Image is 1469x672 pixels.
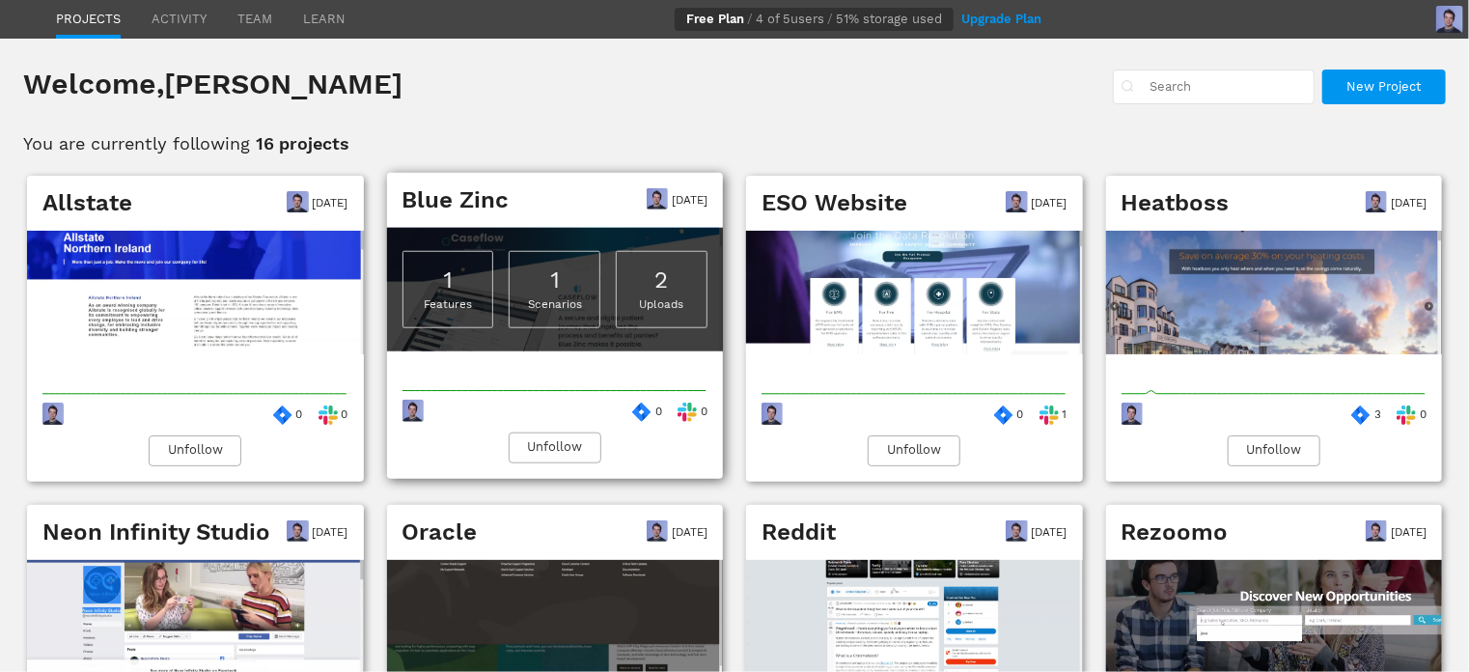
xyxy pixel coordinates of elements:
a: Allstate[DATE] 1Features1 Scenarios1Uploads00 [27,176,364,435]
div: Features [64,631,112,643]
div: 1 [83,601,93,624]
div: 0 [701,406,707,418]
div: Features [783,302,831,314]
div: 1 [443,268,453,292]
div: Scenarios [887,302,941,314]
span: 4 of 5 users [756,14,824,26]
span: [DATE] [672,195,707,207]
div: 2 [655,601,669,624]
div: Scenarios [887,631,941,643]
span: [DATE] [313,527,348,539]
a: ESO Website[DATE] 1Features1 Scenarios2Uploads01 [746,176,1083,435]
div: Oracle [402,520,478,544]
span: Unfollow [1246,444,1301,457]
span: [DATE] [1391,527,1427,539]
div: Scenarios [528,299,582,311]
div: Allstate [42,191,132,214]
div: 2 [1014,271,1028,294]
div: Uploads [640,299,684,311]
div: 1 [909,601,919,624]
span: [DATE] [1032,527,1067,539]
div: Scenarios [1247,631,1301,643]
div: Uploads [1359,631,1403,643]
div: Features [783,631,831,643]
div: 1 [297,271,307,294]
div: Heatboss [1122,191,1230,214]
a: Upgrade Plan [961,14,1041,26]
div: Blue Zinc [402,188,510,211]
a: Free Plan /4 of 5users/ 51% storage used [675,8,961,32]
div: Uploads [280,631,324,643]
div: Rezoomo [1122,520,1229,544]
div: 2 [1374,601,1388,624]
span: Free Plan [686,14,744,26]
div: Reddit [762,520,836,544]
div: You are currently following [23,135,1446,153]
span: Unfollow [168,444,223,457]
div: 0 [1017,409,1039,421]
div: Features [424,631,472,643]
div: 4 [1266,271,1281,294]
div: 1 [550,268,560,292]
div: Neon Infinity Studio [42,520,270,544]
span: New Project [1347,81,1422,94]
div: 1 [1016,601,1026,624]
span: 16 projects [256,133,349,154]
span: Unfollow [887,444,942,457]
div: Uploads [280,302,324,314]
div: 0 [342,409,348,421]
div: Scenarios [528,631,582,643]
div: 1 [83,271,93,294]
div: Uploads [999,302,1043,314]
a: Heatboss[DATE] 2Features4 Scenarios4Uploads30 [1106,176,1443,435]
div: Uploads [640,631,684,643]
div: 0 [1420,409,1427,421]
div: 2 [655,268,669,292]
div: Features [1143,302,1191,314]
div: 1 [1269,601,1279,624]
span: [DATE] [313,198,348,210]
a: Blue Zinc[DATE] 1Features1 Scenarios2Uploads00 [387,173,724,433]
span: Unfollow [527,441,582,454]
span: 51% storage used [836,14,942,26]
div: Uploads [1359,302,1403,314]
div: 1 [802,601,812,624]
div: 1 [802,271,812,294]
div: Scenarios [168,302,222,314]
div: 3 [1374,409,1397,421]
div: Welcome, [PERSON_NAME] [23,70,402,98]
span: [DATE] [1391,198,1427,210]
div: 0 [655,406,678,418]
div: 1 [190,601,200,624]
span: / [744,14,756,26]
div: Features [64,302,112,314]
div: 1 [297,601,307,624]
div: Features [1143,631,1191,643]
div: 1 [909,271,919,294]
div: 4 [1373,271,1388,294]
div: 1 [443,601,453,624]
div: Uploads [999,631,1043,643]
div: 1 [550,601,560,624]
span: / [824,14,836,26]
div: 1 [1063,409,1067,421]
div: Scenarios [168,631,222,643]
span: [DATE] [672,527,707,539]
div: 0 [296,409,319,421]
input: Search [1142,72,1314,102]
div: 1 [1162,601,1172,624]
div: 1 [190,271,200,294]
div: ESO Website [762,191,907,214]
div: Features [424,299,472,311]
span: [DATE] [1032,198,1067,210]
div: 2 [1160,271,1174,294]
div: Scenarios [1247,302,1301,314]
